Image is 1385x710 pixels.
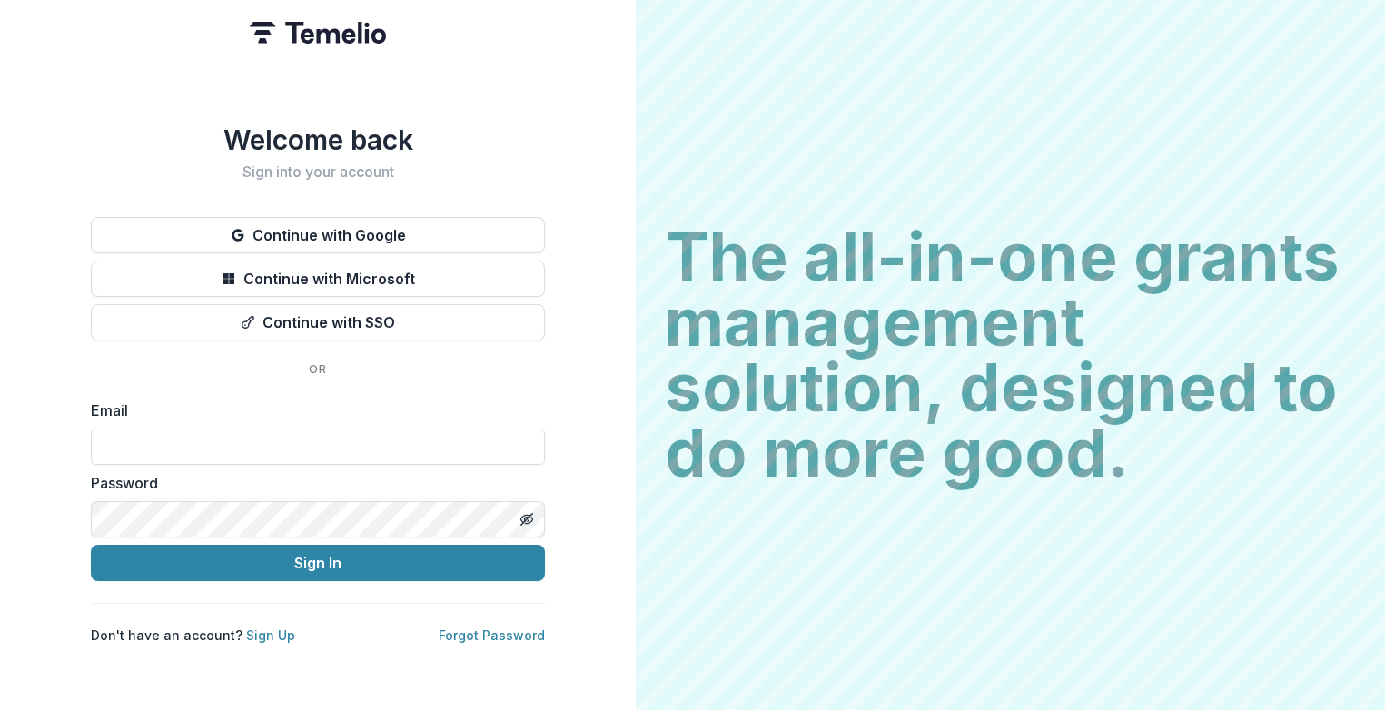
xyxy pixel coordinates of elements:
[91,123,545,156] h1: Welcome back
[91,261,545,297] button: Continue with Microsoft
[91,472,534,494] label: Password
[91,163,545,181] h2: Sign into your account
[91,399,534,421] label: Email
[91,217,545,253] button: Continue with Google
[91,545,545,581] button: Sign In
[91,626,295,645] p: Don't have an account?
[512,505,541,534] button: Toggle password visibility
[439,627,545,643] a: Forgot Password
[91,304,545,340] button: Continue with SSO
[250,22,386,44] img: Temelio
[246,627,295,643] a: Sign Up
